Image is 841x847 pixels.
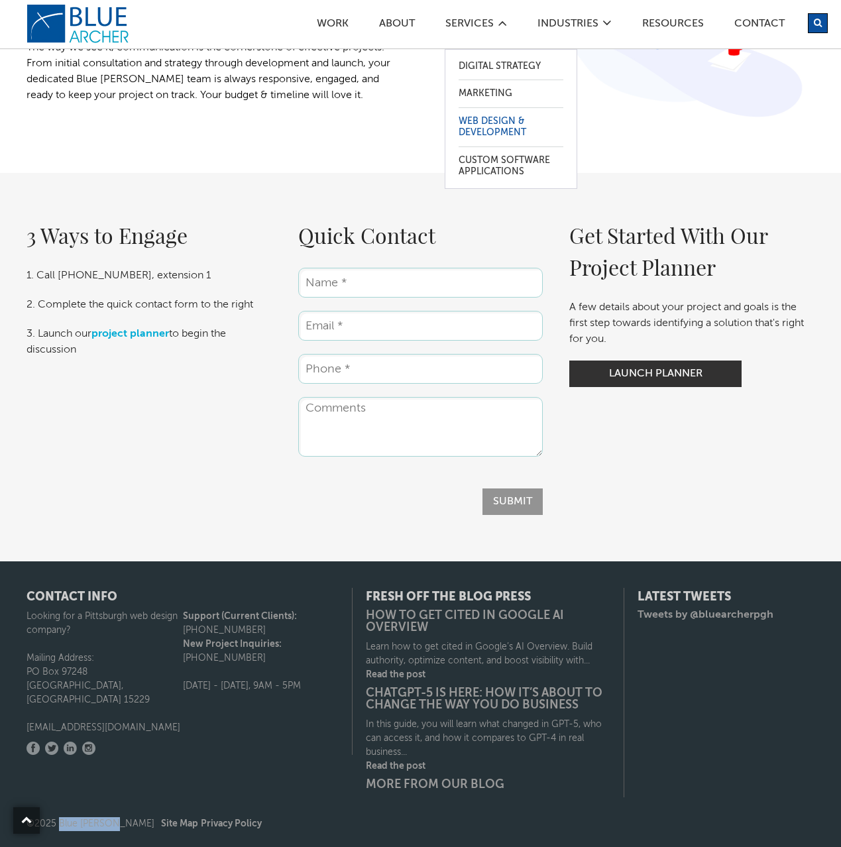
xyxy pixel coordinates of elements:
[366,610,610,634] a: How to Get Cited in Google AI Overview
[91,329,169,339] a: project planner
[638,610,773,620] a: Tweets by @bluearcherpgh
[366,718,610,760] p: In this guide, you will learn what changed in GPT-5, who can access it, and how it compares to GP...
[366,668,610,682] a: Read the post
[183,610,339,638] p: [PHONE_NUMBER]
[27,40,408,103] p: The way we see it, communication is the cornerstone of effective projects. From initial consultat...
[183,612,297,621] strong: Support (Current Clients):
[201,819,262,828] a: Privacy Policy
[569,219,814,283] h2: Get Started With Our Project Planner
[459,53,563,80] a: Digital Strategy
[27,219,272,251] h2: 3 Ways to Engage
[298,268,543,298] input: Name *
[569,361,742,387] a: Launch Planner
[27,651,183,707] p: Mailing Address: PO Box 97248 [GEOGRAPHIC_DATA], [GEOGRAPHIC_DATA] 15229
[27,591,339,603] h4: CONTACT INFO
[27,721,183,735] p: [EMAIL_ADDRESS][DOMAIN_NAME]
[27,297,272,313] p: 2. Complete the quick contact form to the right
[27,268,272,284] p: 1. Call [PHONE_NUMBER], extension 1
[537,19,599,32] a: Industries
[27,4,133,44] a: logo
[316,19,349,32] a: Work
[445,19,494,32] a: SERVICES
[459,108,563,146] a: Web Design & Development
[183,679,339,693] p: [DATE] - [DATE], 9AM - 5PM
[27,326,272,358] p: 3. Launch our to begin the discussion
[569,300,814,347] p: A few details about your project and goals is the first step towards identifying a solution that'...
[64,742,77,755] a: LinkedIn
[734,19,785,32] a: Contact
[161,819,198,828] a: Site Map
[27,819,262,828] span: ©2025 Blue [PERSON_NAME]
[183,640,282,649] strong: New Project Inquiries:
[298,219,543,251] h2: Quick Contact
[366,779,610,791] a: More from our blog
[82,742,95,755] a: Instagram
[27,742,40,755] a: Facebook
[366,760,610,773] a: Read the post
[482,488,543,515] input: Submit
[366,687,610,711] a: ChatGPT-5 is Here: How It’s About to Change the Way You Do Business
[298,354,543,384] input: Phone *
[27,610,183,638] p: Looking for a Pittsburgh web design company?
[459,80,563,107] a: Marketing
[642,19,704,32] a: Resources
[298,311,543,341] input: Email *
[638,591,814,603] h4: Latest Tweets
[183,638,339,665] p: [PHONE_NUMBER]
[366,640,610,668] p: Learn how to get cited in Google’s AI Overview. Build authority, optimize content, and boost visi...
[378,19,416,32] a: ABOUT
[45,742,58,755] a: Twitter
[366,591,610,603] h4: Fresh Off the Blog Press
[459,147,563,186] a: Custom Software Applications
